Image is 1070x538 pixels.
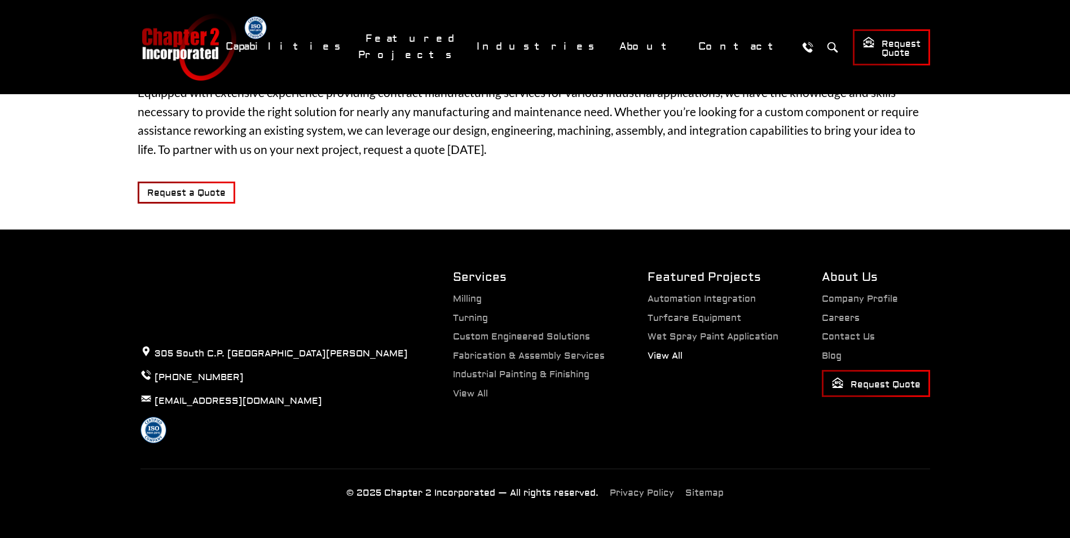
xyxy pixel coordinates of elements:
[648,269,778,285] h2: Featured Projects
[155,395,322,407] a: [EMAIL_ADDRESS][DOMAIN_NAME]
[155,372,244,383] a: [PHONE_NUMBER]
[610,487,674,499] a: Privacy Policy
[453,293,482,305] a: Milling
[648,293,756,305] a: Automation Integration
[453,331,590,342] a: Custom Engineered Solutions
[822,37,843,58] button: Search
[453,312,488,324] a: Turning
[822,269,930,285] h2: About Us
[798,37,818,58] a: Call Us
[822,331,875,342] a: Contact Us
[138,182,235,204] a: Request a Quote
[140,346,408,361] p: 305 South C.P. [GEOGRAPHIC_DATA][PERSON_NAME]
[685,487,724,499] a: Sitemap
[862,36,921,59] span: Request Quote
[822,370,930,397] a: Request Quote
[822,312,860,324] a: Careers
[648,350,682,361] a: View All
[612,34,685,59] a: About
[648,331,778,342] a: Wet Spray Paint Application
[453,350,605,361] a: Fabrication & Assembly Services
[831,377,921,391] span: Request Quote
[346,486,598,501] p: © 2025 Chapter 2 Incorporated — All rights reserved.
[453,388,488,399] a: View All
[218,34,353,59] a: Capabilities
[453,269,605,285] h2: Services
[453,369,589,380] a: Industrial Painting & Finishing
[147,187,226,199] span: Request a Quote
[358,27,464,67] a: Featured Projects
[138,83,933,158] p: Equipped with extensive experience providing contract manufacturing services for various industri...
[822,350,842,361] a: Blog
[469,34,606,59] a: Industries
[822,293,898,305] a: Company Profile
[140,14,236,81] a: Chapter 2 Incorporated
[853,29,930,65] a: Request Quote
[691,34,792,59] a: Contact
[648,312,741,324] a: Turfcare Equipment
